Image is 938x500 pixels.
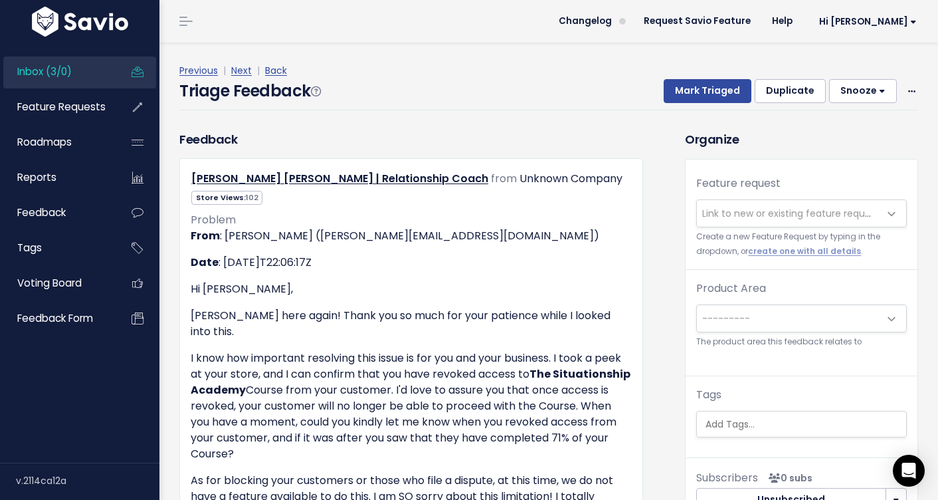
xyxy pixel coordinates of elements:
strong: Date [191,255,219,270]
span: Subscribers [696,470,758,485]
label: Product Area [696,281,766,297]
small: The product area this feedback relates to [696,335,907,349]
a: create one with all details [748,246,861,257]
img: logo-white.9d6f32f41409.svg [29,7,132,37]
div: Open Intercom Messenger [893,455,925,487]
h4: Triage Feedback [179,79,320,103]
h3: Feedback [179,130,237,148]
span: Changelog [559,17,612,26]
small: Create a new Feature Request by typing in the dropdown, or . [696,230,907,259]
span: Inbox (3/0) [17,64,72,78]
a: Feature Requests [3,92,110,122]
a: Roadmaps [3,127,110,158]
label: Feature request [696,176,781,191]
a: [PERSON_NAME] [PERSON_NAME] | Relationship Coach [191,171,488,186]
a: Inbox (3/0) [3,57,110,87]
span: | [221,64,229,77]
a: Back [265,64,287,77]
strong: The Situationship Academy [191,366,630,398]
p: [PERSON_NAME] here again! Thank you so much for your patience while I looked into this. [191,308,632,340]
span: | [254,64,262,77]
span: Roadmaps [17,135,72,149]
input: Add Tags... [700,418,849,432]
button: Snooze [829,79,897,103]
span: Hi [PERSON_NAME] [819,17,917,27]
strong: From [191,228,220,243]
a: Hi [PERSON_NAME] [803,11,927,32]
span: 102 [246,192,258,203]
label: Tags [696,387,721,403]
a: Next [231,64,252,77]
a: Feedback form [3,303,110,334]
a: Tags [3,233,110,263]
span: Tags [17,241,42,255]
a: Request Savio Feature [633,11,761,31]
a: Help [761,11,803,31]
span: Store Views: [191,191,262,205]
p: : [PERSON_NAME] ([PERSON_NAME][EMAIL_ADDRESS][DOMAIN_NAME]) [191,228,632,244]
p: Hi [PERSON_NAME], [191,281,632,297]
span: Feedback [17,205,66,219]
span: Link to new or existing feature request... [702,207,886,220]
a: Voting Board [3,268,110,299]
h3: Organize [685,130,918,148]
div: Unknown Company [519,170,622,189]
span: --------- [702,312,750,325]
span: Reports [17,170,56,184]
a: Reports [3,162,110,193]
p: I know how important resolving this issue is for you and your business. I took a peek at your sto... [191,350,632,462]
a: Feedback [3,197,110,228]
span: <p><strong>Subscribers</strong><br><br> No subscribers yet<br> </p> [763,471,812,485]
span: from [491,171,517,186]
span: Feature Requests [17,100,106,114]
span: Problem [191,212,236,227]
a: Previous [179,64,218,77]
p: : [DATE]T22:06:17Z [191,255,632,271]
span: Feedback form [17,311,93,325]
div: v.2114ca12a [16,463,159,498]
span: Voting Board [17,276,82,290]
button: Duplicate [755,79,826,103]
button: Mark Triaged [664,79,751,103]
